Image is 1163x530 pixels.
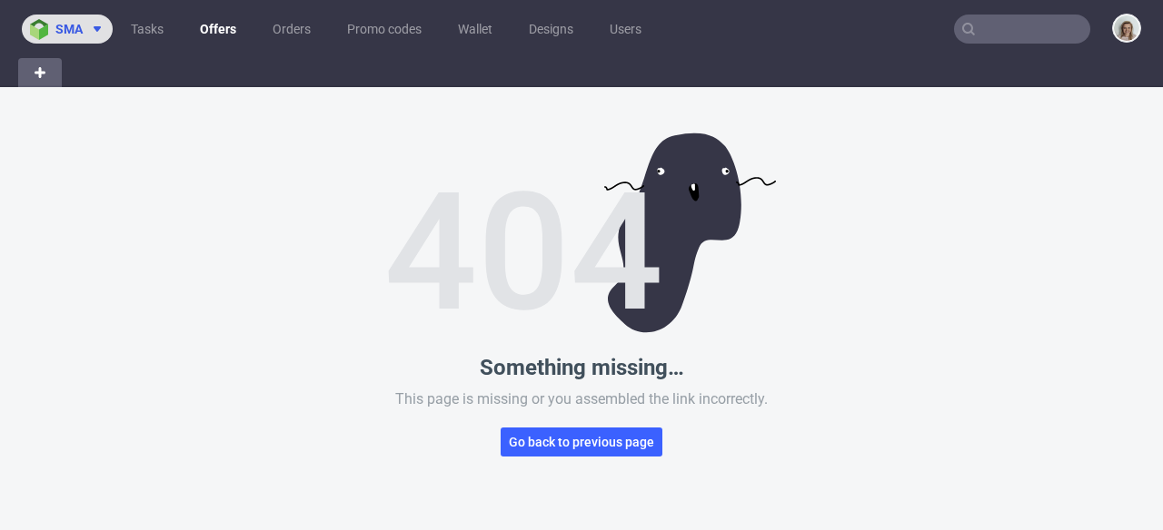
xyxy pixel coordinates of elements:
[480,355,684,380] p: Something missing…
[22,15,113,44] button: sma
[262,15,322,44] a: Orders
[30,19,55,40] img: logo
[120,15,174,44] a: Tasks
[1114,15,1139,41] img: Monika Poźniak
[336,15,432,44] a: Promo codes
[518,15,584,44] a: Designs
[388,132,776,333] img: Error image
[395,389,768,409] p: This page is missing or you assembled the link incorrectly.
[447,15,503,44] a: Wallet
[509,436,654,448] span: Go back to previous page
[55,23,83,35] span: sma
[599,15,652,44] a: Users
[189,15,247,44] a: Offers
[501,427,662,456] button: Go back to previous page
